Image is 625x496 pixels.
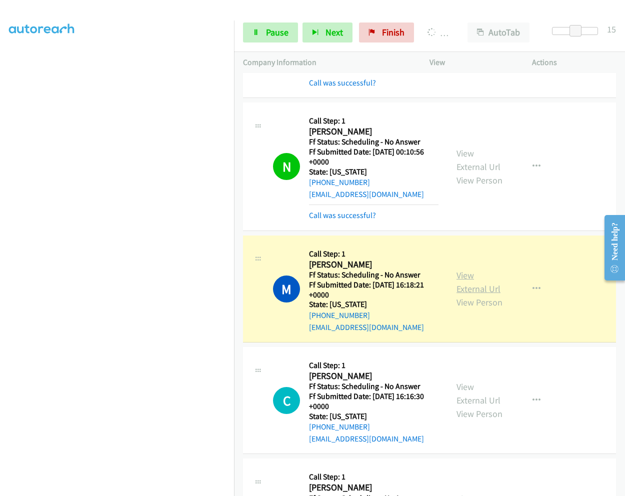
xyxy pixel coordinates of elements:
h5: Ff Status: Scheduling - No Answer [309,137,438,147]
a: [PHONE_NUMBER] [309,422,370,431]
h5: Ff Submitted Date: [DATE] 00:10:56 +0000 [309,147,438,166]
p: Actions [532,56,616,68]
a: View Person [456,296,502,308]
h2: [PERSON_NAME] [309,482,438,493]
p: Company Information [243,56,411,68]
h1: N [273,153,300,180]
h5: Call Step: 1 [309,360,438,370]
h5: Ff Submitted Date: [DATE] 16:16:30 +0000 [309,391,438,411]
a: View Person [456,174,502,186]
a: [EMAIL_ADDRESS][DOMAIN_NAME] [309,434,424,443]
h5: Call Step: 1 [309,472,438,482]
iframe: Dialpad [9,19,234,494]
a: [EMAIL_ADDRESS][DOMAIN_NAME] [309,322,424,332]
h1: M [273,275,300,302]
h1: C [273,387,300,414]
span: Finish [382,26,404,38]
h2: [PERSON_NAME] [309,126,435,137]
button: AutoTab [467,22,529,42]
a: View Person [456,408,502,419]
h2: [PERSON_NAME] [309,370,438,382]
a: View External Url [456,147,500,172]
h5: Ff Status: Scheduling - No Answer [309,381,438,391]
h5: State: [US_STATE] [309,167,438,177]
a: Pause [243,22,298,42]
iframe: Resource Center [596,208,625,287]
p: View [429,56,514,68]
a: Call was successful? [309,210,376,220]
a: [PHONE_NUMBER] [309,310,370,320]
a: Finish [359,22,414,42]
div: The call is yet to be attempted [273,387,300,414]
span: Pause [266,26,288,38]
h5: Call Step: 1 [309,116,438,126]
h5: Call Step: 1 [309,249,438,259]
a: [EMAIL_ADDRESS][DOMAIN_NAME] [309,189,424,199]
a: Call was successful? [309,78,376,87]
button: Next [302,22,352,42]
a: View External Url [456,381,500,406]
h5: Ff Submitted Date: [DATE] 16:18:21 +0000 [309,280,438,299]
h2: [PERSON_NAME] [309,259,438,270]
h5: Ff Status: Scheduling - No Answer [309,270,438,280]
a: View External Url [456,269,500,294]
a: [PHONE_NUMBER] [309,177,370,187]
div: 15 [607,22,616,36]
span: Next [325,26,343,38]
p: Dialing [PERSON_NAME] [427,26,449,39]
h5: State: [US_STATE] [309,299,438,309]
h5: State: [US_STATE] [309,411,438,421]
